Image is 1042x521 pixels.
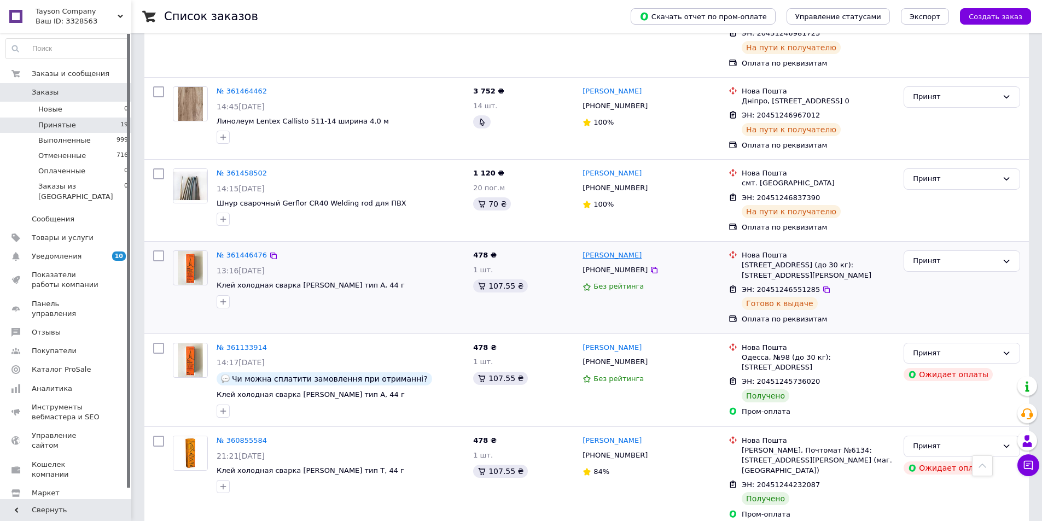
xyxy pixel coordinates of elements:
[473,87,504,95] span: 3 752 ₴
[124,166,128,176] span: 0
[38,182,124,201] span: Заказы из [GEOGRAPHIC_DATA]
[742,58,895,68] div: Оплата по реквизитам
[124,182,128,201] span: 0
[913,173,998,185] div: Принят
[217,466,404,475] a: Клей холодная сварка [PERSON_NAME] тип Т, 44 г
[217,184,265,193] span: 14:15[DATE]
[593,282,644,290] span: Без рейтинга
[742,481,820,489] span: ЭН: 20451244232087
[473,251,497,259] span: 478 ₴
[913,255,998,267] div: Принят
[473,436,497,444] span: 478 ₴
[742,123,841,136] div: На пути к получателю
[38,151,86,161] span: Отмененные
[6,39,129,58] input: Поиск
[583,436,642,446] a: [PERSON_NAME]
[580,355,650,369] div: [PHONE_NUMBER]
[904,461,993,475] div: Ожидает оплаты
[217,358,265,367] span: 14:17[DATE]
[178,343,203,377] img: Фото товару
[949,12,1031,20] a: Создать заказ
[217,102,265,111] span: 14:45[DATE]
[910,13,940,21] span: Экспорт
[217,343,267,352] a: № 361133914
[473,465,528,478] div: 107.55 ₴
[742,510,895,519] div: Пром-оплата
[173,436,207,470] img: Фото товару
[217,199,406,207] a: Шнур сварочный Gerflor CR40 Welding rod для ПВХ
[32,431,101,450] span: Управление сайтом
[173,250,208,285] a: Фото товару
[583,250,642,261] a: [PERSON_NAME]
[473,343,497,352] span: 478 ₴
[117,136,128,145] span: 999
[38,166,85,176] span: Оплаченные
[217,281,405,289] a: Клей холодная сварка [PERSON_NAME] тип А, 44 г
[913,348,998,359] div: Принят
[217,390,405,399] a: Клей холодная сварка [PERSON_NAME] тип А, 44 г
[164,10,258,23] h1: Список заказов
[1017,454,1039,476] button: Чат с покупателем
[742,260,895,280] div: [STREET_ADDRESS] (до 30 кг): [STREET_ADDRESS][PERSON_NAME]
[38,136,91,145] span: Выполненные
[217,169,267,177] a: № 361458502
[473,372,528,385] div: 107.55 ₴
[795,13,881,21] span: Управление статусами
[32,87,59,97] span: Заказы
[217,251,267,259] a: № 361446476
[742,343,895,353] div: Нова Пошта
[32,214,74,224] span: Сообщения
[178,251,203,285] img: Фото товару
[742,29,820,37] span: ЭН: 20451246981723
[593,200,614,208] span: 100%
[742,389,789,402] div: Получено
[742,250,895,260] div: Нова Пошта
[787,8,890,25] button: Управление статусами
[173,169,207,203] img: Фото товару
[593,374,644,383] span: Без рейтинга
[473,197,511,210] div: 70 ₴
[38,104,62,114] span: Новые
[32,233,94,243] span: Товары и услуги
[217,117,389,125] span: Линолеум Lentex Callisto 511-14 ширина 4.0 м
[742,205,841,218] div: На пути к получателю
[742,285,820,294] span: ЭН: 20451246551285
[112,251,126,261] span: 10
[36,7,118,16] span: Tayson Company
[32,327,61,337] span: Отзывы
[742,111,820,119] span: ЭН: 20451246967012
[38,120,76,130] span: Принятые
[473,451,493,459] span: 1 шт.
[913,441,998,452] div: Принят
[742,314,895,324] div: Оплата по реквизитам
[742,297,817,310] div: Готово к выдаче
[742,223,895,232] div: Оплата по реквизитам
[32,346,77,356] span: Покупатели
[117,151,128,161] span: 716
[583,86,642,97] a: [PERSON_NAME]
[580,99,650,113] div: [PHONE_NUMBER]
[742,436,895,446] div: Нова Пошта
[901,8,949,25] button: Экспорт
[217,452,265,460] span: 21:21[DATE]
[742,86,895,96] div: Нова Пошта
[32,270,101,290] span: Показатели работы компании
[583,343,642,353] a: [PERSON_NAME]
[580,181,650,195] div: [PHONE_NUMBER]
[173,343,208,378] a: Фото товару
[580,263,650,277] div: [PHONE_NUMBER]
[473,169,504,177] span: 1 120 ₴
[32,384,72,394] span: Аналитика
[742,407,895,417] div: Пром-оплата
[32,365,91,374] span: Каталог ProSale
[904,368,993,381] div: Ожидает оплаты
[32,251,82,261] span: Уведомления
[473,102,497,110] span: 14 шт.
[473,266,493,274] span: 1 шт.
[173,86,208,121] a: Фото товару
[742,141,895,150] div: Оплата по реквизитам
[217,266,265,275] span: 13:16[DATE]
